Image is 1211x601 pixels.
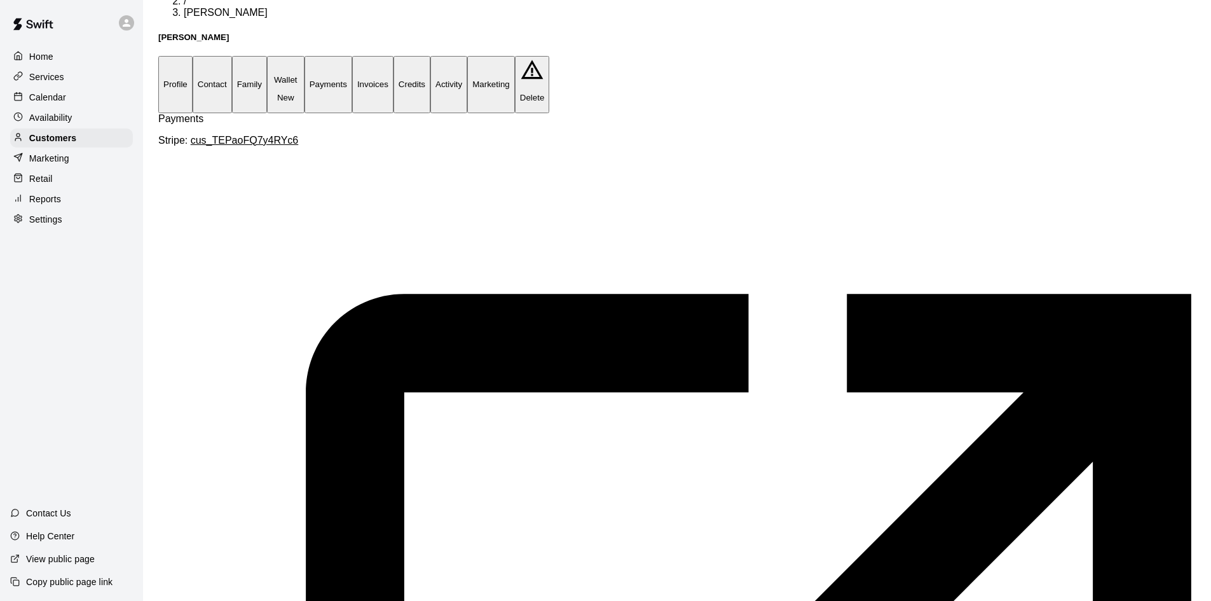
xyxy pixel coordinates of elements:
[26,553,95,565] p: View public page
[10,190,133,209] a: Reports
[29,213,62,226] p: Settings
[467,56,515,113] button: Marketing
[29,152,69,165] p: Marketing
[29,172,53,185] p: Retail
[232,56,267,113] button: Family
[520,93,545,102] p: Delete
[26,507,71,520] p: Contact Us
[10,47,133,66] a: Home
[272,93,299,102] span: New
[10,67,133,86] a: Services
[304,56,352,113] button: Payments
[430,56,467,113] button: Activity
[29,193,61,205] p: Reports
[10,169,133,188] a: Retail
[29,91,66,104] p: Calendar
[10,108,133,127] a: Availability
[158,113,203,124] span: Payments
[29,111,72,124] p: Availability
[26,576,113,588] p: Copy public page link
[10,210,133,229] a: Settings
[193,56,232,113] button: Contact
[29,71,64,83] p: Services
[184,7,268,18] span: [PERSON_NAME]
[352,56,393,113] button: Invoices
[272,75,299,85] p: Wallet
[10,149,133,168] a: Marketing
[10,88,133,107] a: Calendar
[10,128,133,148] a: Customers
[29,50,53,63] p: Home
[393,56,430,113] button: Credits
[158,56,193,113] button: Profile
[26,530,74,542] p: Help Center
[29,132,76,144] p: Customers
